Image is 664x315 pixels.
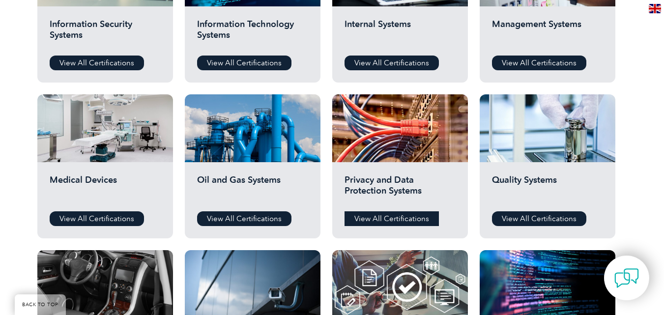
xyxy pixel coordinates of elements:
[197,19,308,48] h2: Information Technology Systems
[50,56,144,70] a: View All Certifications
[345,19,456,48] h2: Internal Systems
[50,19,161,48] h2: Information Security Systems
[345,211,439,226] a: View All Certifications
[15,294,66,315] a: BACK TO TOP
[614,266,639,290] img: contact-chat.png
[492,174,603,204] h2: Quality Systems
[345,174,456,204] h2: Privacy and Data Protection Systems
[197,174,308,204] h2: Oil and Gas Systems
[197,211,291,226] a: View All Certifications
[197,56,291,70] a: View All Certifications
[50,211,144,226] a: View All Certifications
[492,56,586,70] a: View All Certifications
[492,19,603,48] h2: Management Systems
[50,174,161,204] h2: Medical Devices
[492,211,586,226] a: View All Certifications
[649,4,661,13] img: en
[345,56,439,70] a: View All Certifications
